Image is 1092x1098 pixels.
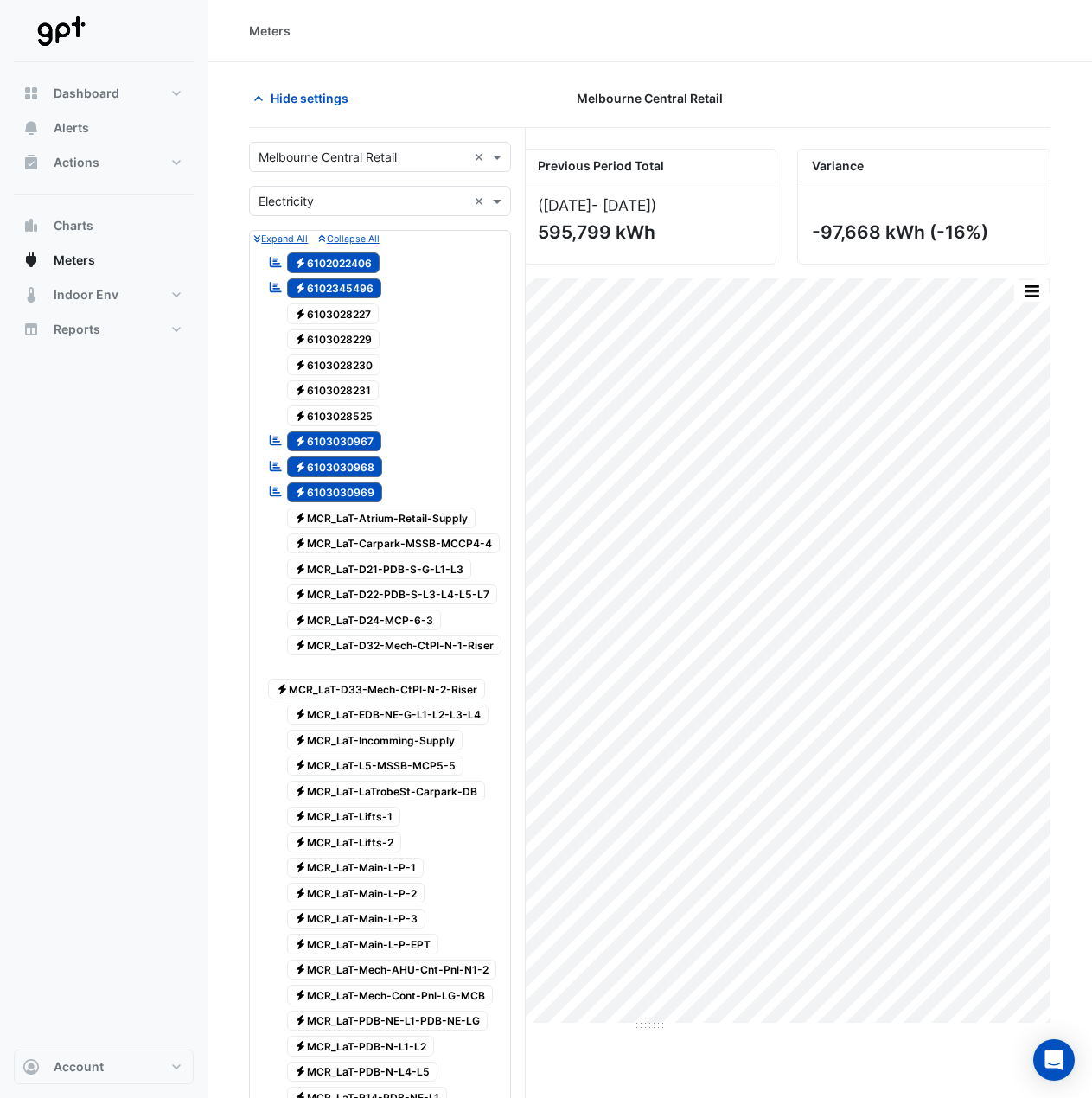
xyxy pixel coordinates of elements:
fa-icon: Electricity [294,1014,307,1027]
span: MCR_LaT-Lifts-1 [287,807,401,827]
div: Previous Period Total [524,150,776,182]
span: 6103028227 [287,303,380,324]
span: MCR_LaT-Atrium-Retail-Supply [287,508,476,528]
app-icon: Dashboard [22,85,40,102]
span: MCR_LaT-Mech-Cont-Pnl-LG-MCB [287,985,494,1005]
button: Charts [14,208,194,243]
span: Actions [54,154,99,171]
fa-icon: Electricity [294,733,307,746]
fa-icon: Electricity [294,358,307,371]
button: Dashboard [14,76,194,111]
small: Expand All [253,233,308,245]
span: Charts [54,217,93,234]
fa-icon: Electricity [294,639,307,652]
span: MCR_LaT-D32-Mech-CtPl-N-1-Riser [287,635,502,656]
button: Hide settings [249,83,360,113]
fa-icon: Electricity [294,937,307,950]
button: Account [14,1050,194,1084]
button: Meters [14,243,194,278]
span: 6102345496 [287,278,382,299]
span: MCR_LaT-D33-Mech-CtPl-N-2-Riser [268,679,485,699]
fa-icon: Electricity [294,537,307,550]
fa-icon: Reportable [268,254,284,269]
fa-icon: Electricity [294,511,307,524]
div: -97,668 kWh (-16%) [812,221,1032,243]
span: MCR_LaT-Main-L-P-3 [287,909,426,929]
button: Reports [14,312,194,347]
fa-icon: Reportable [268,280,284,295]
span: MCR_LaT-PDB-NE-L1-PDB-NE-LG [287,1011,489,1031]
span: MCR_LaT-Carpark-MSSB-MCCP4-4 [287,533,501,554]
fa-icon: Electricity [294,486,307,499]
span: Clear [474,192,489,210]
span: Indoor Env [54,286,118,303]
span: MCR_LaT-Lifts-2 [287,832,402,852]
span: 6103030968 [287,456,383,477]
fa-icon: Electricity [294,886,307,899]
span: Account [54,1058,104,1076]
span: MCR_LaT-D22-PDB-S-L3-L4-L5-L7 [287,584,498,605]
span: MCR_LaT-EDB-NE-G-L1-L2-L3-L4 [287,705,489,725]
span: MCR_LaT-L5-MSSB-MCP5-5 [287,756,464,776]
fa-icon: Electricity [294,333,307,346]
button: Indoor Env [14,278,194,312]
fa-icon: Electricity [294,409,307,422]
fa-icon: Electricity [294,256,307,269]
span: - [DATE] [591,196,651,214]
span: 6103028525 [287,405,381,426]
span: MCR_LaT-PDB-N-L4-L5 [287,1062,438,1082]
small: Collapse All [318,233,379,245]
button: More Options [1014,280,1049,302]
fa-icon: Electricity [294,810,307,823]
span: MCR_LaT-Mech-AHU-Cnt-Pnl-N1-2 [287,960,497,980]
div: Meters [249,22,291,40]
span: 6102022406 [287,252,380,273]
fa-icon: Reportable [268,484,284,499]
fa-icon: Electricity [294,384,307,397]
span: MCR_LaT-Incomming-Supply [287,730,463,750]
div: 595,799 kWh [538,221,758,243]
button: Collapse All [318,231,379,246]
span: MCR_LaT-D24-MCP-6-3 [287,610,442,630]
fa-icon: Reportable [268,433,284,448]
span: Dashboard [54,85,119,102]
fa-icon: Electricity [294,1039,307,1052]
app-icon: Indoor Env [22,286,40,303]
div: Open Intercom Messenger [1033,1039,1075,1081]
span: Clear [474,148,489,166]
span: Melbourne Central Retail [577,89,723,107]
fa-icon: Electricity [294,912,307,925]
fa-icon: Reportable [268,458,284,473]
fa-icon: Electricity [294,759,307,772]
fa-icon: Electricity [294,282,307,295]
span: 6103030969 [287,482,383,503]
fa-icon: Electricity [294,307,307,320]
app-icon: Reports [22,321,40,338]
fa-icon: Electricity [294,1065,307,1078]
fa-icon: Electricity [294,861,307,874]
span: MCR_LaT-Main-L-P-1 [287,858,425,878]
fa-icon: Electricity [294,435,307,448]
fa-icon: Electricity [276,682,289,695]
span: MCR_LaT-PDB-N-L1-L2 [287,1036,435,1057]
div: Variance [798,150,1050,182]
span: Meters [54,252,95,269]
span: 6103030967 [287,431,382,452]
span: Reports [54,321,100,338]
span: 6103028231 [287,380,380,401]
fa-icon: Electricity [294,784,307,797]
span: MCR_LaT-LaTrobeSt-Carpark-DB [287,781,486,801]
div: ([DATE] ) [538,196,762,214]
app-icon: Meters [22,252,40,269]
button: Actions [14,145,194,180]
fa-icon: Electricity [294,460,307,473]
fa-icon: Electricity [294,562,307,575]
span: MCR_LaT-Main-L-P-2 [287,883,425,903]
app-icon: Alerts [22,119,40,137]
fa-icon: Electricity [294,988,307,1001]
fa-icon: Electricity [294,708,307,721]
span: MCR_LaT-Main-L-P-EPT [287,934,439,954]
button: Alerts [14,111,194,145]
span: MCR_LaT-D21-PDB-S-G-L1-L3 [287,559,472,579]
span: 6103028230 [287,354,381,375]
